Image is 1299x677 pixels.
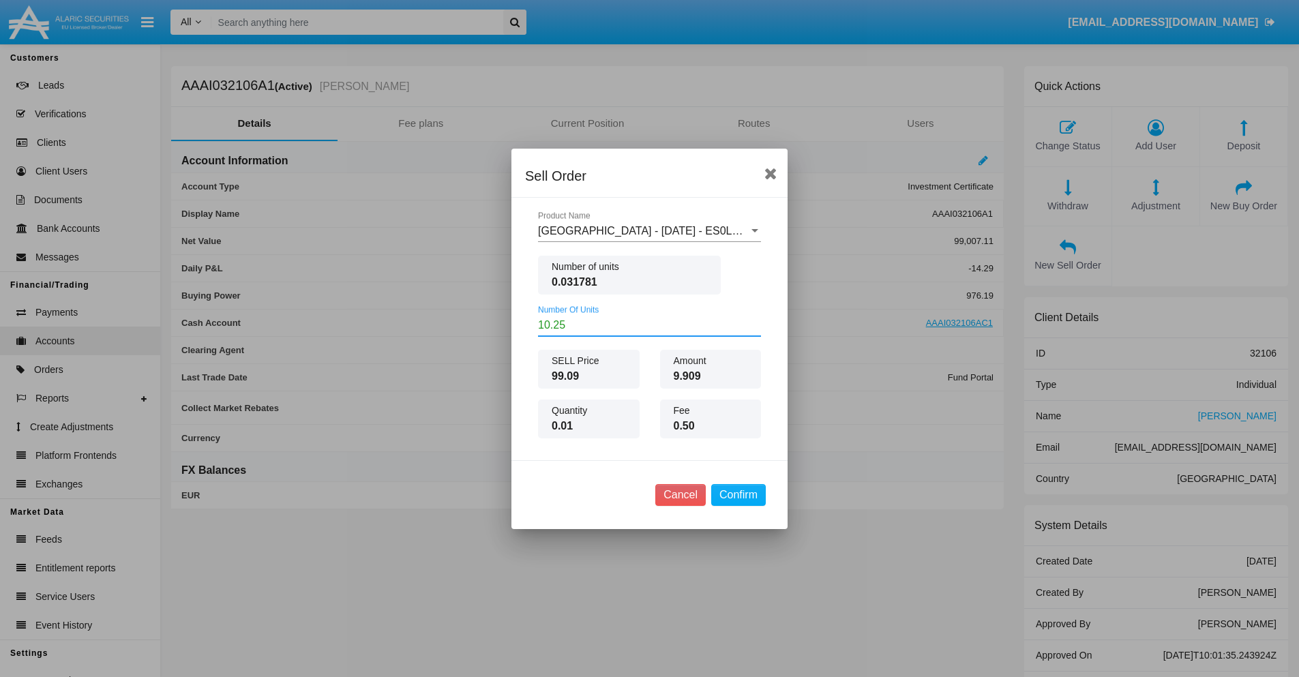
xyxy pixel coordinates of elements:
span: 9.909 [674,368,748,385]
span: Quantity [552,404,626,418]
span: SELL Price [552,354,626,368]
div: Sell Order [525,165,774,187]
span: Amount [674,354,748,368]
span: 0.50 [674,418,748,434]
span: 0.031781 [552,274,707,290]
span: Number of units [552,260,707,274]
span: [GEOGRAPHIC_DATA] - [DATE] - ES0L02603063 [538,225,781,237]
span: Fee [674,404,748,418]
span: 99.09 [552,368,626,385]
button: Cancel [655,484,706,506]
button: Confirm [711,484,766,506]
span: 0.01 [552,418,626,434]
